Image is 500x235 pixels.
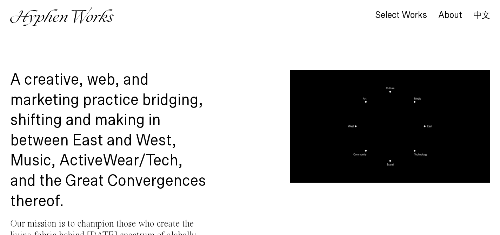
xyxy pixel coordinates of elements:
a: 中文 [473,11,490,19]
a: About [438,12,462,19]
a: Select Works [375,12,427,19]
img: Hyphen Works [10,7,114,26]
div: About [438,10,462,20]
h1: A creative, web, and marketing practice bridging, shifting and making in between East and West, M... [10,70,210,211]
div: Select Works [375,10,427,20]
video: Your browser does not support the video tag. [290,70,490,183]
